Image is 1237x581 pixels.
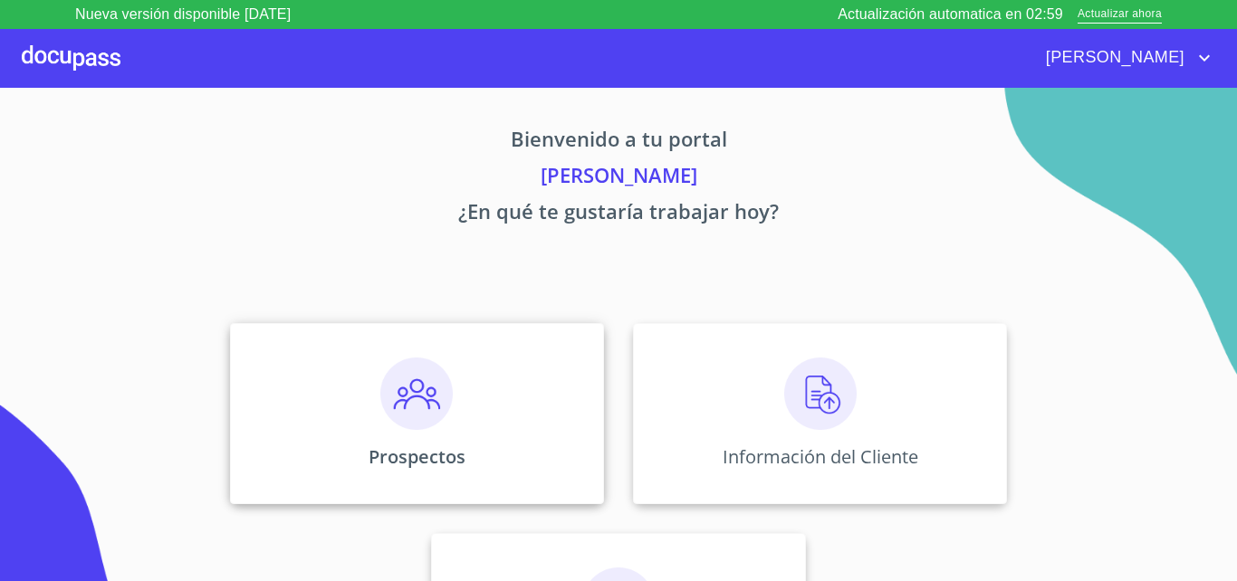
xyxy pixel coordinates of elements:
p: Bienvenido a tu portal [61,124,1176,160]
p: Información del Cliente [723,444,918,469]
button: account of current user [1032,43,1215,72]
p: ¿En qué te gustaría trabajar hoy? [61,196,1176,233]
span: [PERSON_NAME] [1032,43,1194,72]
img: prospectos.png [380,357,453,430]
img: carga.png [784,357,857,430]
p: [PERSON_NAME] [61,160,1176,196]
p: Actualización automatica en 02:59 [838,4,1063,25]
p: Nueva versión disponible [DATE] [75,4,291,25]
p: Prospectos [369,444,465,469]
span: Actualizar ahora [1078,5,1162,24]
